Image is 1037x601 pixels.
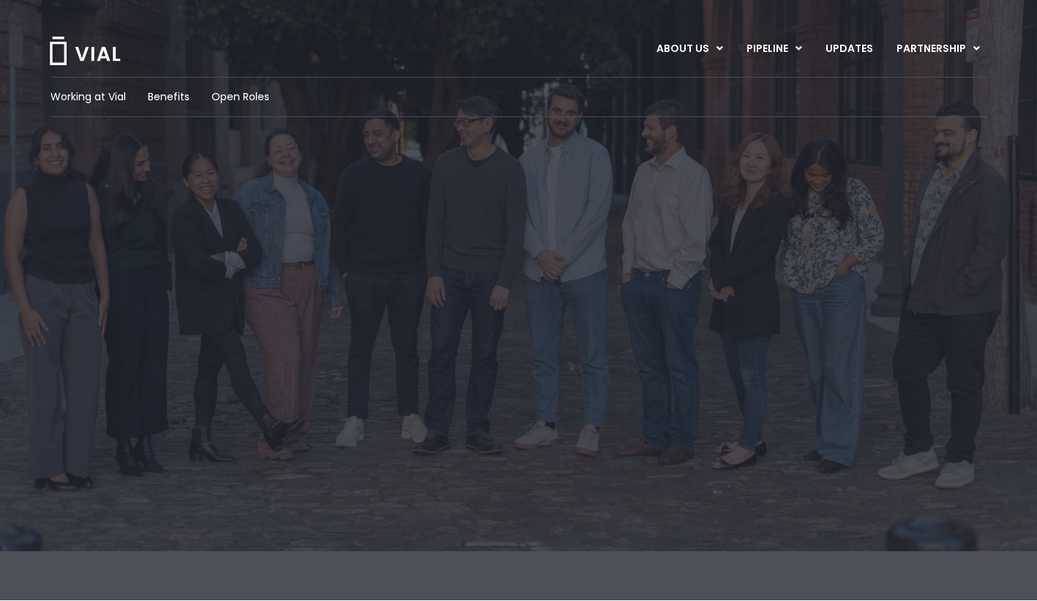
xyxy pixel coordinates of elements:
[885,37,992,61] a: PARTNERSHIPMenu Toggle
[48,37,121,65] img: Vial Logo
[148,89,190,105] a: Benefits
[211,89,269,105] a: Open Roles
[645,37,734,61] a: ABOUT USMenu Toggle
[50,89,126,105] a: Working at Vial
[814,37,884,61] a: UPDATES
[735,37,813,61] a: PIPELINEMenu Toggle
